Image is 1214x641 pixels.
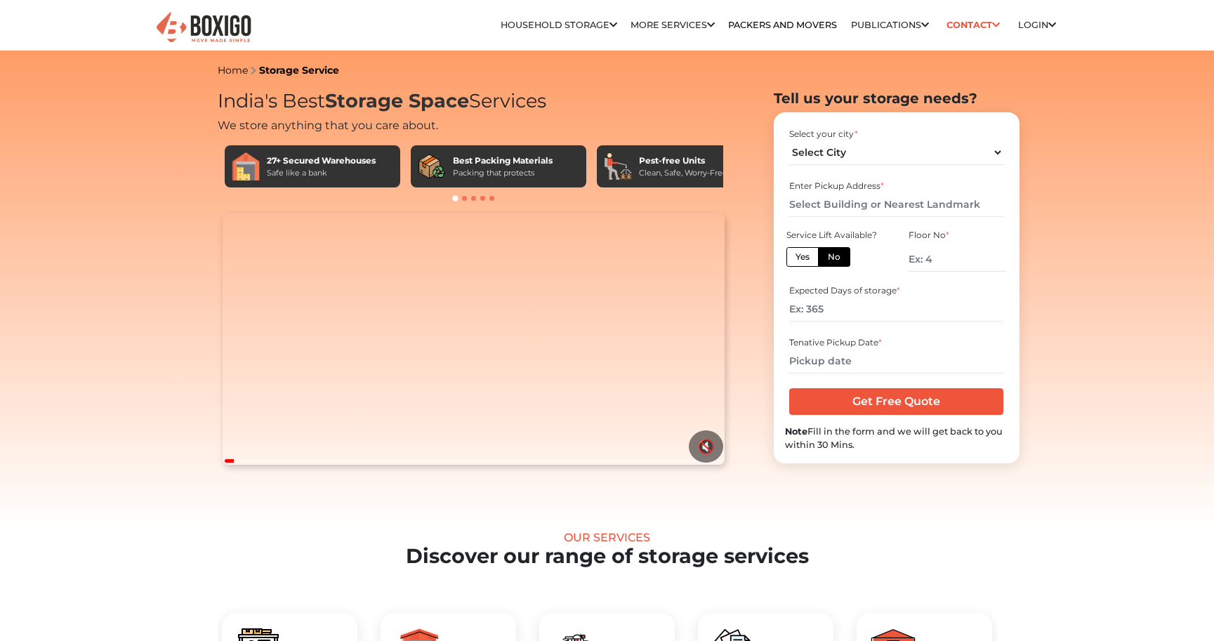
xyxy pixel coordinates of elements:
[942,14,1005,36] a: Contact
[267,167,376,179] div: Safe like a bank
[789,128,1003,140] div: Select your city
[728,20,837,30] a: Packers and Movers
[325,89,469,112] span: Storage Space
[1018,20,1056,30] a: Login
[154,11,253,45] img: Boxigo
[785,425,1008,451] div: Fill in the form and we will get back to you within 30 Mins.
[223,213,725,465] video: Your browser does not support the video tag.
[453,154,553,167] div: Best Packing Materials
[789,388,1003,415] input: Get Free Quote
[818,247,850,267] label: No
[639,167,727,179] div: Clean, Safe, Worry-Free
[218,119,438,132] span: We store anything that you care about.
[218,64,248,77] a: Home
[851,20,929,30] a: Publications
[604,152,632,180] img: Pest-free Units
[639,154,727,167] div: Pest-free Units
[267,154,376,167] div: 27+ Secured Warehouses
[218,90,730,113] h1: India's Best Services
[774,90,1020,107] h2: Tell us your storage needs?
[789,336,1003,349] div: Tenative Pickup Date
[259,64,339,77] a: Storage Service
[789,297,1003,322] input: Ex: 365
[789,349,1003,374] input: Pickup date
[418,152,446,180] img: Best Packing Materials
[631,20,715,30] a: More services
[48,531,1166,544] div: Our Services
[789,284,1003,297] div: Expected Days of storage
[453,167,553,179] div: Packing that protects
[909,247,1005,272] input: Ex: 4
[785,426,807,437] b: Note
[789,180,1003,192] div: Enter Pickup Address
[786,229,883,242] div: Service Lift Available?
[909,229,1005,242] div: Floor No
[786,247,819,267] label: Yes
[689,430,723,463] button: 🔇
[789,192,1003,217] input: Select Building or Nearest Landmark
[232,152,260,180] img: 27+ Secured Warehouses
[48,544,1166,569] h2: Discover our range of storage services
[501,20,617,30] a: Household Storage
